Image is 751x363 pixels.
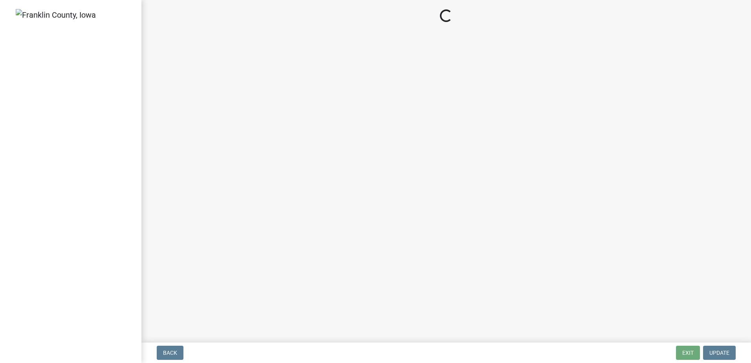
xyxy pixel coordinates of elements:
[163,350,177,356] span: Back
[703,346,736,360] button: Update
[157,346,183,360] button: Back
[676,346,700,360] button: Exit
[709,350,729,356] span: Update
[16,9,96,21] img: Franklin County, Iowa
